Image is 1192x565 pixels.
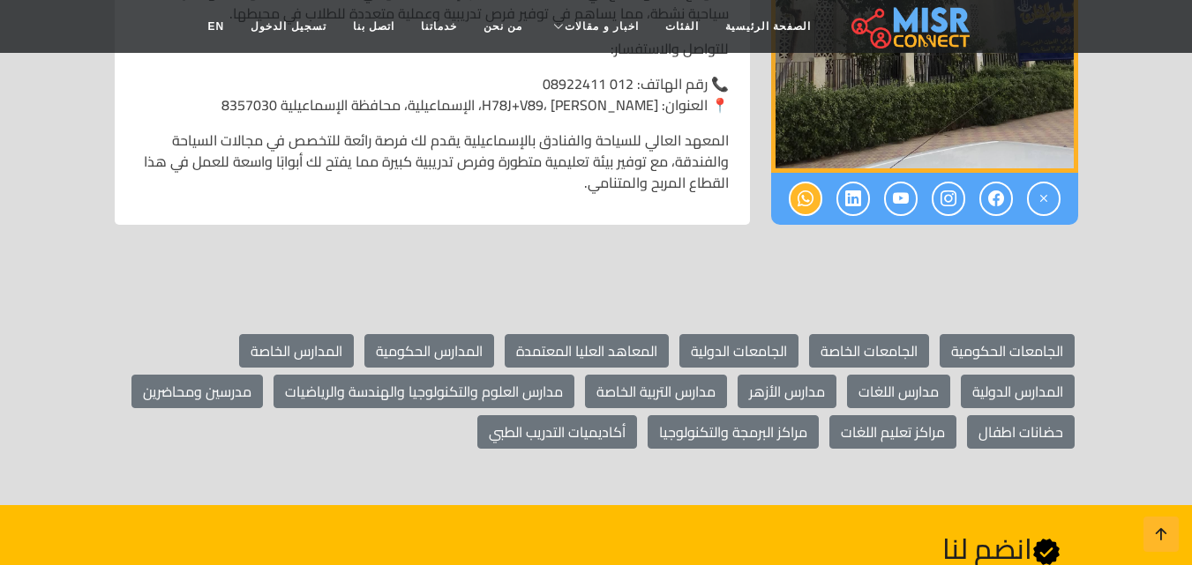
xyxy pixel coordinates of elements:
a: مدارس التربية الخاصة [585,375,727,408]
a: مدرسين ومحاضرين [131,375,263,408]
a: مراكز تعليم اللغات [829,415,956,449]
a: حضانات اطفال [967,415,1075,449]
a: تسجيل الدخول [237,10,339,43]
a: مدارس الأزهر [738,375,836,408]
a: اتصل بنا [340,10,408,43]
a: الجامعات الخاصة [809,334,929,368]
p: المعهد العالي للسياحة والفنادق بالإسماعيلية يقدم لك فرصة رائعة للتخصص في مجالات السياحة والفندقة،... [136,130,729,193]
a: الصفحة الرئيسية [712,10,824,43]
a: مراكز البرمجة والتكنولوجيا [648,415,819,449]
a: الجامعات الدولية [679,334,798,368]
a: مدارس العلوم والتكنولوجيا والهندسة والرياضيات [274,375,574,408]
a: المدارس الحكومية [364,334,494,368]
a: المدارس الخاصة [239,334,354,368]
a: مدارس اللغات [847,375,950,408]
span: اخبار و مقالات [565,19,639,34]
img: main.misr_connect [851,4,970,48]
a: الفئات [652,10,712,43]
a: خدماتنا [408,10,470,43]
a: من نحن [470,10,536,43]
p: 📞 رقم الهاتف: 012 08922411 📍 العنوان: H78J+V89، [PERSON_NAME]، الإسماعيلية، محافظة الإسماعيلية 83... [136,73,729,115]
a: EN [195,10,238,43]
a: المدارس الدولية [961,375,1075,408]
a: المعاهد العليا المعتمدة [505,334,669,368]
a: أكاديميات التدريب الطبي [477,415,637,449]
a: اخبار و مقالات [536,10,652,43]
a: الجامعات الحكومية [940,334,1075,368]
